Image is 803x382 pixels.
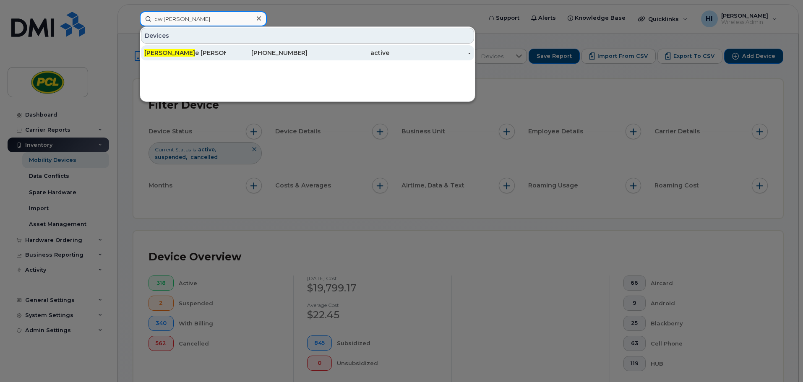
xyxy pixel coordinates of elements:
[389,49,471,57] div: -
[144,49,226,57] div: e [PERSON_NAME] - Hub
[141,45,474,60] a: [PERSON_NAME]e [PERSON_NAME] - Hub[PHONE_NUMBER]active-
[226,49,308,57] div: [PHONE_NUMBER]
[141,28,474,44] div: Devices
[144,49,195,57] span: [PERSON_NAME]
[308,49,389,57] div: active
